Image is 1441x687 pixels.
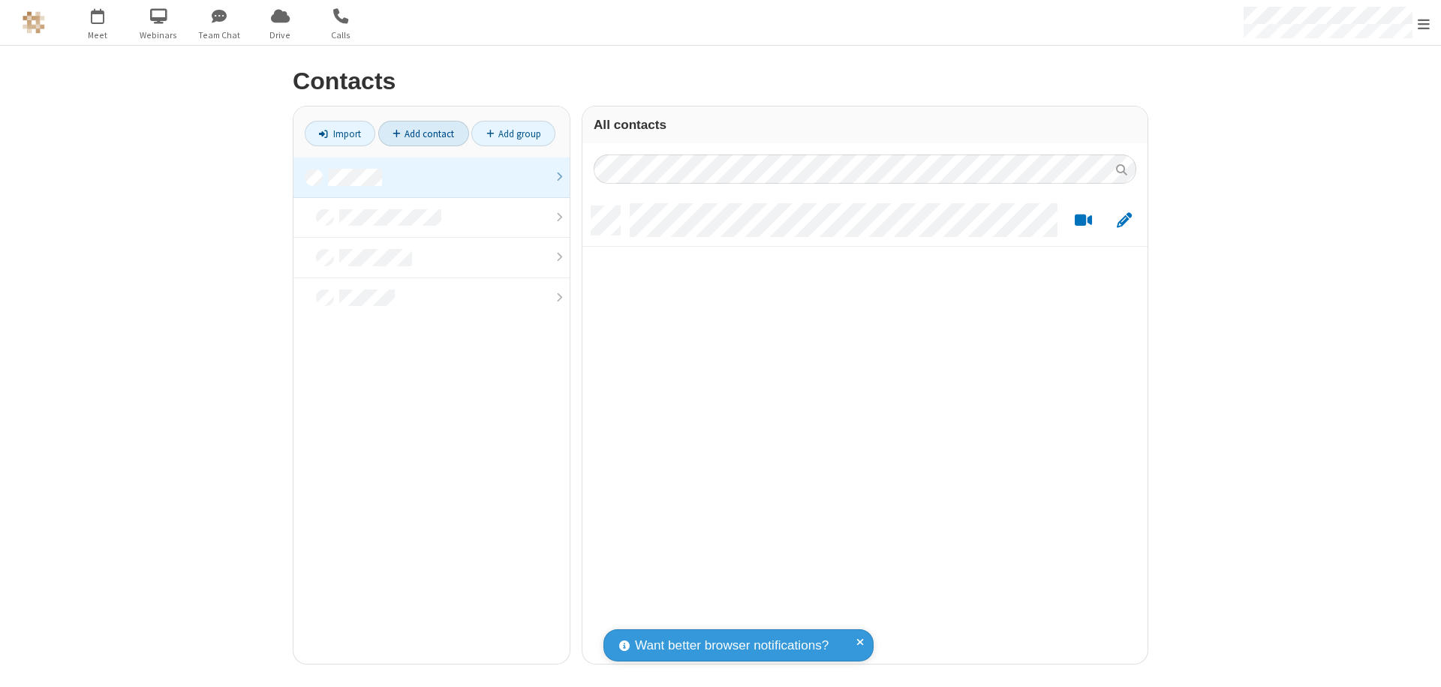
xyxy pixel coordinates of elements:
a: Add group [471,121,555,146]
span: Calls [313,28,369,42]
a: Add contact [378,121,469,146]
span: Meet [70,28,126,42]
a: Import [305,121,375,146]
span: Team Chat [191,28,248,42]
button: Start a video meeting [1069,211,1098,230]
span: Webinars [131,28,187,42]
span: Drive [252,28,308,42]
img: QA Selenium DO NOT DELETE OR CHANGE [23,11,45,34]
div: grid [582,195,1148,664]
h2: Contacts [293,68,1148,94]
span: Want better browser notifications? [635,636,829,655]
h3: All contacts [594,118,1136,132]
button: Edit [1109,211,1139,230]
